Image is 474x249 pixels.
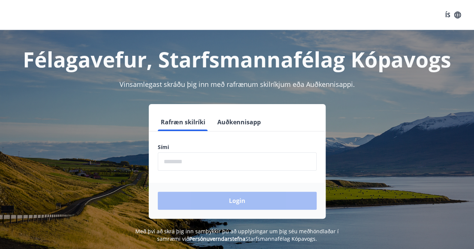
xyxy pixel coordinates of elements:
[9,45,465,73] h1: Félagavefur, Starfsmannafélag Kópavogs
[189,235,245,242] a: Persónuverndarstefna
[214,113,264,131] button: Auðkennisapp
[120,80,355,89] span: Vinsamlegast skráðu þig inn með rafrænum skilríkjum eða Auðkennisappi.
[135,228,339,242] span: Með því að skrá þig inn samþykkir þú að upplýsingar um þig séu meðhöndlaðar í samræmi við Starfsm...
[158,143,317,151] label: Sími
[441,8,465,22] button: ÍS
[158,113,208,131] button: Rafræn skilríki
